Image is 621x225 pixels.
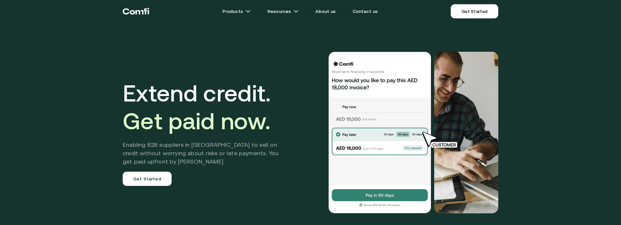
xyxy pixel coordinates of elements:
[215,5,258,18] a: Productsarrow icons
[293,9,299,14] img: arrow icons
[260,5,306,18] a: Resourcesarrow icons
[123,79,288,135] h1: Extend credit.
[345,5,386,18] a: Contact us
[451,4,498,18] a: Get Started
[123,2,149,21] a: Return to the top of the Comfi home page
[123,141,288,166] h2: Enabling B2B suppliers in [GEOGRAPHIC_DATA] to sell on credit without worrying about risks or lat...
[245,9,251,14] img: arrow icons
[328,52,432,213] img: Would you like to pay this AED 18,000.00 invoice?
[123,108,270,134] span: Get paid now.
[123,172,172,186] a: Get Started
[308,5,343,18] a: About us
[434,52,498,213] img: Would you like to pay this AED 18,000.00 invoice?
[417,131,465,149] img: cursor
